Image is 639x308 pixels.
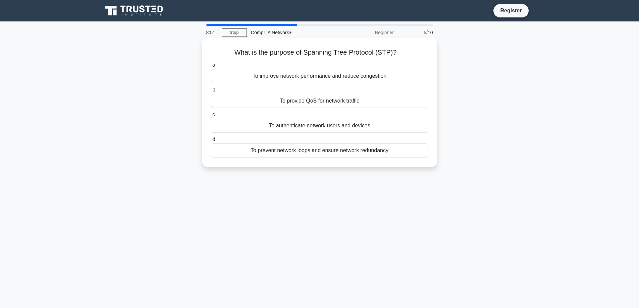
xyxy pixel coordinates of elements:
[398,26,437,39] div: 5/10
[211,143,428,158] div: To prevent network loops and ensure network redundancy
[211,94,428,108] div: To provide QoS for network traffic
[210,48,429,57] h5: What is the purpose of Spanning Tree Protocol (STP)?
[212,136,217,142] span: d.
[212,62,217,68] span: a.
[496,6,526,15] a: Register
[222,28,247,37] a: Stop
[339,26,398,39] div: Beginner
[212,112,216,117] span: c.
[247,26,339,39] div: CompTIA Network+
[212,87,217,93] span: b.
[202,26,222,39] div: 8:51
[211,69,428,83] div: To improve network performance and reduce congestion
[211,119,428,133] div: To authenticate network users and devices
